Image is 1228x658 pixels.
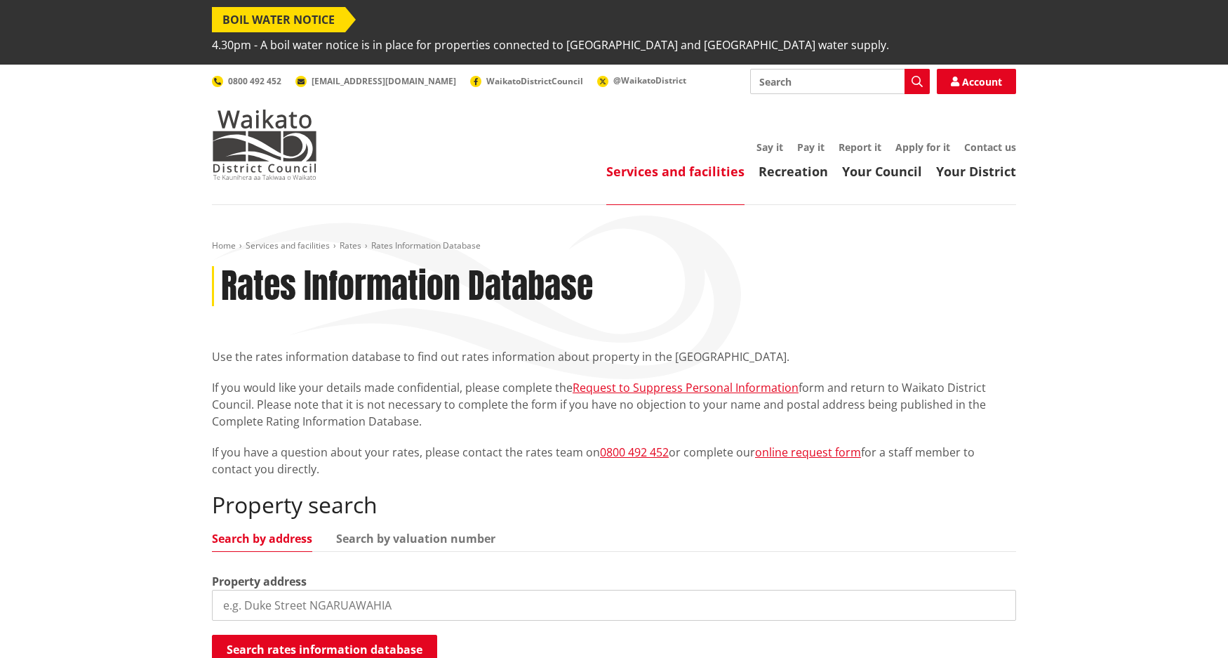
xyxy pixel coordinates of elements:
span: @WaikatoDistrict [613,74,686,86]
a: Recreation [759,163,828,180]
input: Search input [750,69,930,94]
h1: Rates Information Database [221,266,593,307]
a: Rates [340,239,361,251]
h2: Property search [212,492,1016,518]
a: online request form [755,445,861,460]
a: Say it [756,140,783,154]
a: @WaikatoDistrict [597,74,686,86]
nav: breadcrumb [212,240,1016,252]
a: Search by valuation number [336,533,495,544]
span: BOIL WATER NOTICE [212,7,345,32]
span: 0800 492 452 [228,75,281,87]
span: [EMAIL_ADDRESS][DOMAIN_NAME] [312,75,456,87]
a: Services and facilities [246,239,330,251]
input: e.g. Duke Street NGARUAWAHIA [212,590,1016,621]
a: 0800 492 452 [212,75,281,87]
p: If you would like your details made confidential, please complete the form and return to Waikato ... [212,379,1016,430]
a: Contact us [964,140,1016,154]
a: WaikatoDistrictCouncil [470,75,583,87]
a: Home [212,239,236,251]
a: Request to Suppress Personal Information [573,380,799,395]
p: If you have a question about your rates, please contact the rates team on or complete our for a s... [212,444,1016,478]
a: Apply for it [895,140,950,154]
span: 4.30pm - A boil water notice is in place for properties connected to [GEOGRAPHIC_DATA] and [GEOGR... [212,32,889,58]
img: Waikato District Council - Te Kaunihera aa Takiwaa o Waikato [212,110,317,180]
p: Use the rates information database to find out rates information about property in the [GEOGRAPHI... [212,348,1016,365]
a: Account [937,69,1016,94]
a: Pay it [797,140,825,154]
a: Report it [839,140,881,154]
a: [EMAIL_ADDRESS][DOMAIN_NAME] [295,75,456,87]
span: WaikatoDistrictCouncil [486,75,583,87]
label: Property address [212,573,307,590]
a: Your District [936,163,1016,180]
a: 0800 492 452 [600,445,669,460]
a: Your Council [842,163,922,180]
span: Rates Information Database [371,239,481,251]
a: Search by address [212,533,312,544]
a: Services and facilities [606,163,745,180]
